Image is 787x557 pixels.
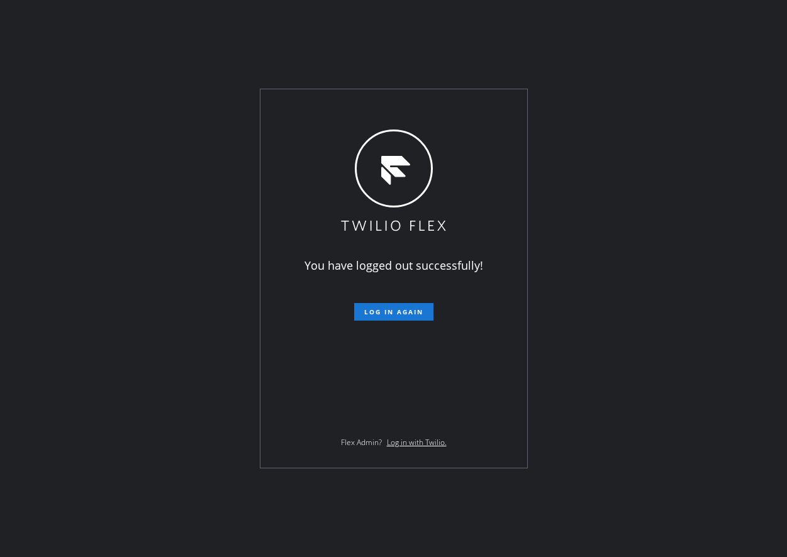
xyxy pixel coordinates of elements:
[354,303,433,321] button: Log in again
[364,307,423,316] span: Log in again
[304,258,483,273] span: You have logged out successfully!
[341,437,382,448] span: Flex Admin?
[387,437,447,448] a: Log in with Twilio.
